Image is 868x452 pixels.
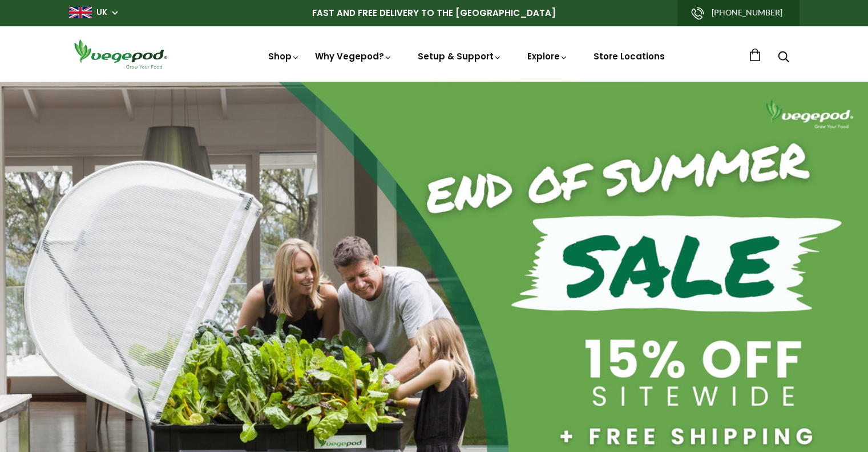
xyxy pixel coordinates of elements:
[527,50,568,62] a: Explore
[594,50,665,62] a: Store Locations
[96,7,107,18] a: UK
[69,38,172,70] img: Vegepod
[69,7,92,18] img: gb_large.png
[778,52,789,64] a: Search
[315,50,393,62] a: Why Vegepod?
[268,50,300,62] a: Shop
[418,50,502,62] a: Setup & Support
